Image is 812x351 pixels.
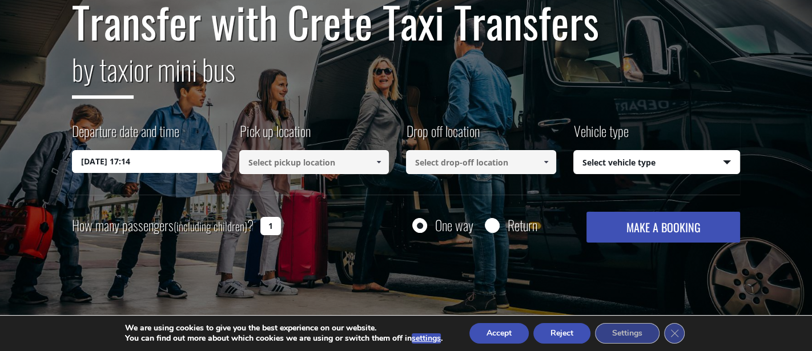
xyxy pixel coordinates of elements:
[533,323,590,344] button: Reject
[125,323,443,333] p: We are using cookies to give you the best experience on our website.
[469,323,529,344] button: Accept
[72,46,740,107] h2: or mini bus
[174,217,247,235] small: (including children)
[406,121,480,150] label: Drop off location
[72,47,134,99] span: by taxi
[595,323,660,344] button: Settings
[508,218,537,232] label: Return
[574,151,740,175] span: Select vehicle type
[369,150,388,174] a: Show All Items
[573,121,629,150] label: Vehicle type
[125,333,443,344] p: You can find out more about which cookies we are using or switch them off in .
[536,150,555,174] a: Show All Items
[239,121,311,150] label: Pick up location
[239,150,389,174] input: Select pickup location
[586,212,740,243] button: MAKE A BOOKING
[435,218,473,232] label: One way
[406,150,556,174] input: Select drop-off location
[72,212,254,240] label: How many passengers ?
[664,323,685,344] button: Close GDPR Cookie Banner
[412,333,441,344] button: settings
[72,121,179,150] label: Departure date and time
